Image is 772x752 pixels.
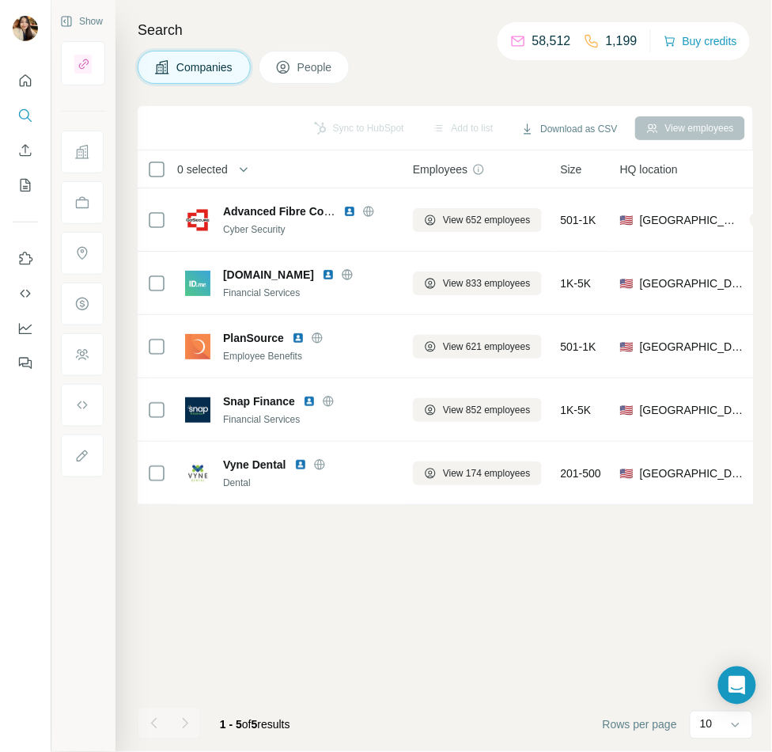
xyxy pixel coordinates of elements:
button: Enrich CSV [13,136,38,165]
div: Open Intercom Messenger [718,667,756,705]
span: [GEOGRAPHIC_DATA], [US_STATE] [640,339,748,355]
span: 501-1K [561,339,596,355]
button: Quick start [13,66,38,95]
div: Dental [223,476,394,490]
img: Logo of Snap Finance [185,397,210,423]
span: View 174 employees [443,466,531,480]
button: View 852 employees [413,398,542,422]
h4: Search [138,19,753,41]
span: Advanced Fibre Communications [223,205,399,218]
button: Show [49,9,114,33]
span: 201-500 [561,465,601,481]
button: View 174 employees [413,461,542,485]
button: Dashboard [13,314,38,343]
span: Companies [176,59,234,75]
img: Avatar [13,16,38,41]
span: People [297,59,334,75]
span: Size [561,161,582,177]
img: LinkedIn logo [303,395,316,408]
button: My lists [13,171,38,199]
span: [GEOGRAPHIC_DATA], [US_STATE] [640,402,748,418]
div: Cyber Security [223,222,394,237]
p: 1,199 [606,32,638,51]
span: 🇺🇸 [620,339,634,355]
span: results [220,719,290,731]
span: Vyne Dental [223,457,286,473]
span: of [242,719,252,731]
button: View 833 employees [413,272,542,295]
p: 58,512 [532,32,571,51]
span: 1 - 5 [220,719,242,731]
img: LinkedIn logo [294,458,307,471]
button: Search [13,101,38,130]
button: Use Surfe on LinkedIn [13,245,38,273]
img: LinkedIn logo [322,268,335,281]
button: View 652 employees [413,208,542,232]
span: HQ location [620,161,678,177]
span: 501-1K [561,212,596,228]
span: 🇺🇸 [620,212,634,228]
span: 🇺🇸 [620,402,634,418]
span: Employees [413,161,467,177]
span: View 852 employees [443,403,531,417]
span: [GEOGRAPHIC_DATA] [640,212,744,228]
span: PlanSource [223,330,284,346]
img: Logo of Advanced Fibre Communications [185,207,210,233]
img: LinkedIn logo [292,332,305,344]
button: Buy credits [664,30,737,52]
span: [GEOGRAPHIC_DATA], [US_STATE] [640,275,748,291]
span: View 833 employees [443,276,531,291]
img: Logo of Vyne Dental [185,461,210,486]
button: Download as CSV [510,117,628,141]
span: 5 [252,719,258,731]
img: Logo of id.me [185,271,210,296]
p: 10 [700,716,713,732]
button: View 621 employees [413,335,542,359]
span: 🇺🇸 [620,465,634,481]
div: Financial Services [223,286,394,300]
span: 🇺🇸 [620,275,634,291]
button: Use Surfe API [13,279,38,308]
img: LinkedIn logo [343,205,356,218]
span: View 652 employees [443,213,531,227]
span: 1K-5K [561,402,592,418]
span: View 621 employees [443,340,531,354]
span: [DOMAIN_NAME] [223,267,314,283]
button: Feedback [13,349,38,378]
span: 0 selected [177,161,228,177]
span: [GEOGRAPHIC_DATA], [US_STATE] [640,465,748,481]
span: 1K-5K [561,275,592,291]
span: Rows per page [603,717,677,733]
img: Logo of PlanSource [185,334,210,359]
div: Employee Benefits [223,349,394,363]
span: Snap Finance [223,393,295,409]
div: Financial Services [223,412,394,427]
